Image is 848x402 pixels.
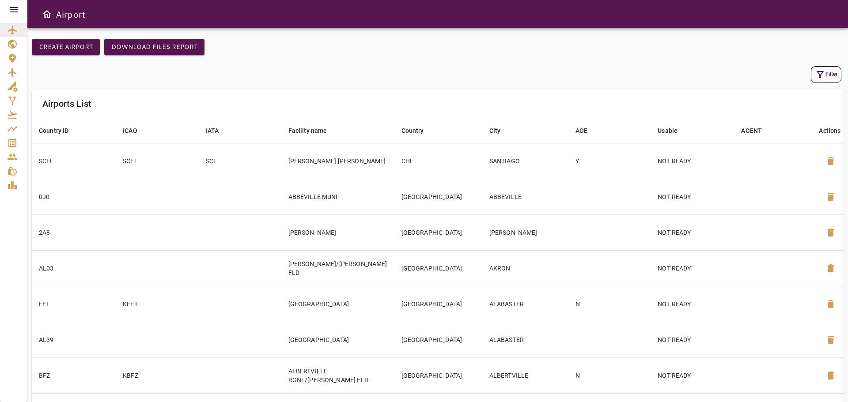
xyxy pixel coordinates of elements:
[482,179,568,214] td: ABBEVILLE
[658,125,689,136] span: Usable
[482,143,568,179] td: SANTIAGO
[658,157,727,165] p: NOT READY
[568,357,651,393] td: N
[116,357,198,393] td: KBFZ
[32,179,116,214] td: 0J0
[820,293,841,315] button: Delete Airport
[658,300,727,308] p: NOT READY
[825,370,836,381] span: delete
[32,250,116,286] td: AL03
[394,214,482,250] td: [GEOGRAPHIC_DATA]
[39,125,69,136] div: Country ID
[32,214,116,250] td: 2A8
[658,264,727,273] p: NOT READY
[281,143,394,179] td: [PERSON_NAME] [PERSON_NAME]
[568,143,651,179] td: Y
[575,125,587,136] div: AOE
[206,125,219,136] div: IATA
[820,222,841,243] button: Delete Airport
[401,125,424,136] div: Country
[394,322,482,357] td: [GEOGRAPHIC_DATA]
[394,250,482,286] td: [GEOGRAPHIC_DATA]
[825,334,836,345] span: delete
[482,250,568,286] td: AKRON
[568,286,651,322] td: N
[116,286,198,322] td: KEET
[394,357,482,393] td: [GEOGRAPHIC_DATA]
[825,263,836,274] span: delete
[658,125,678,136] div: Usable
[489,125,512,136] span: City
[104,39,204,55] button: Download Files Report
[401,125,435,136] span: Country
[123,125,149,136] span: ICAO
[482,214,568,250] td: [PERSON_NAME]
[281,357,394,393] td: ALBERTVILLE RGNL/[PERSON_NAME] FLD
[658,335,727,344] p: NOT READY
[42,97,91,111] h6: Airports List
[288,125,339,136] span: Facility name
[394,286,482,322] td: [GEOGRAPHIC_DATA]
[820,329,841,350] button: Delete Airport
[820,150,841,172] button: Delete Airport
[658,228,727,237] p: NOT READY
[281,214,394,250] td: [PERSON_NAME]
[39,125,80,136] span: Country ID
[56,7,86,21] h6: Airport
[116,143,198,179] td: SCEL
[482,322,568,357] td: ALABASTER
[281,322,394,357] td: [GEOGRAPHIC_DATA]
[281,250,394,286] td: [PERSON_NAME]/[PERSON_NAME] FLD
[741,125,762,136] div: AGENT
[658,371,727,380] p: NOT READY
[825,299,836,309] span: delete
[288,125,327,136] div: Facility name
[206,125,231,136] span: IATA
[32,143,116,179] td: SCEL
[820,258,841,279] button: Delete Airport
[658,192,727,201] p: NOT READY
[199,143,281,179] td: SCL
[32,357,116,393] td: BFZ
[482,357,568,393] td: ALBERTVILLE
[32,322,116,357] td: AL39
[575,125,599,136] span: AOE
[825,192,836,202] span: delete
[123,125,137,136] div: ICAO
[825,156,836,166] span: delete
[394,143,482,179] td: CHL
[825,227,836,238] span: delete
[482,286,568,322] td: ALABASTER
[38,5,56,23] button: Open drawer
[741,125,773,136] span: AGENT
[281,179,394,214] td: ABBEVILLE MUNI
[811,66,841,83] button: Filter
[281,286,394,322] td: [GEOGRAPHIC_DATA]
[489,125,501,136] div: City
[32,286,116,322] td: EET
[32,39,100,55] button: Create airport
[820,186,841,207] button: Delete Airport
[820,365,841,386] button: Delete Airport
[394,179,482,214] td: [GEOGRAPHIC_DATA]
